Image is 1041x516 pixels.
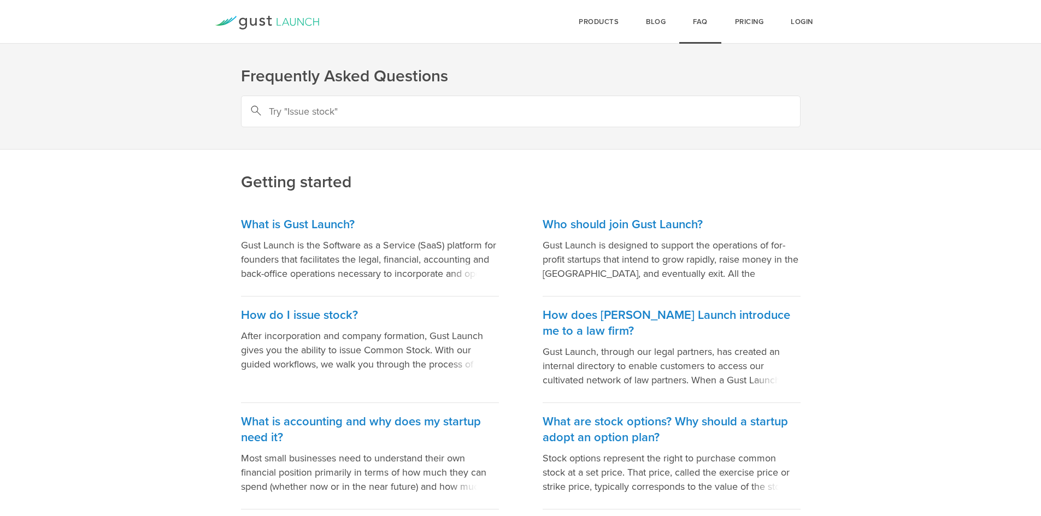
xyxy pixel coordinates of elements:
[241,296,499,403] a: How do I issue stock? After incorporation and company formation, Gust Launch gives you the abilit...
[543,307,801,339] h3: How does [PERSON_NAME] Launch introduce me to a law firm?
[543,296,801,403] a: How does [PERSON_NAME] Launch introduce me to a law firm? Gust Launch, through our legal partners...
[543,414,801,446] h3: What are stock options? Why should a startup adopt an option plan?
[543,217,801,233] h3: Who should join Gust Launch?
[241,403,499,509] a: What is accounting and why does my startup need it? Most small businesses need to understand thei...
[543,451,801,494] p: Stock options represent the right to purchase common stock at a set price. That price, called the...
[241,307,499,323] h3: How do I issue stock?
[241,329,499,371] p: After incorporation and company formation, Gust Launch gives you the ability to issue Common Stoc...
[241,206,499,296] a: What is Gust Launch? Gust Launch is the Software as a Service (SaaS) platform for founders that f...
[241,96,801,127] input: Try "Issue stock"
[241,217,499,233] h3: What is Gust Launch?
[543,403,801,509] a: What are stock options? Why should a startup adopt an option plan? Stock options represent the ri...
[241,98,801,193] h2: Getting started
[241,66,801,87] h1: Frequently Asked Questions
[241,238,499,281] p: Gust Launch is the Software as a Service (SaaS) platform for founders that facilitates the legal,...
[543,206,801,296] a: Who should join Gust Launch? Gust Launch is designed to support the operations of for-profit star...
[543,238,801,281] p: Gust Launch is designed to support the operations of for-profit startups that intend to grow rapi...
[241,451,499,494] p: Most small businesses need to understand their own financial position primarily in terms of how m...
[241,414,499,446] h3: What is accounting and why does my startup need it?
[543,345,801,387] p: Gust Launch, through our legal partners, has created an internal directory to enable customers to...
